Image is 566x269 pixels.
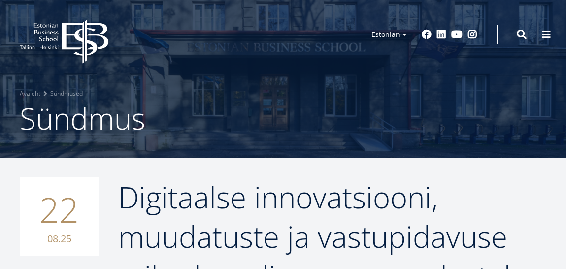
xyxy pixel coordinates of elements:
[422,30,432,39] a: Facebook
[30,232,89,246] small: 08.25
[467,30,477,39] a: Instagram
[451,30,463,39] a: Youtube
[20,99,546,138] h1: Sündmus
[20,89,40,99] a: Avaleht
[436,30,446,39] a: Linkedin
[50,89,83,99] a: Sündmused
[20,177,99,256] div: 22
